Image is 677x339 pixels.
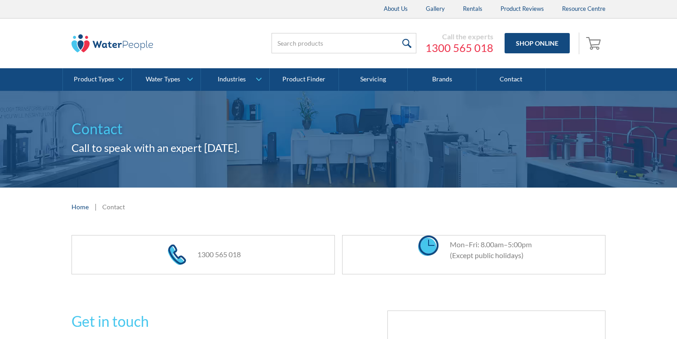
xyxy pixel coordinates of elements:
[270,68,338,91] a: Product Finder
[218,75,246,83] div: Industries
[93,201,98,212] div: |
[72,202,89,212] a: Home
[72,118,605,140] h1: Contact
[477,68,545,91] a: Contact
[418,235,439,256] img: clock icon
[132,68,200,91] a: Water Types
[201,68,269,91] a: Industries
[168,245,186,265] img: phone icon
[197,250,241,259] a: 1300 565 018
[425,32,493,41] div: Call the experts
[505,33,570,53] a: Shop Online
[272,33,416,53] input: Search products
[72,34,153,52] img: The Water People
[584,33,605,54] a: Open cart
[72,140,605,156] h2: Call to speak with an expert [DATE].
[102,202,125,212] div: Contact
[74,75,114,83] div: Product Types
[586,36,603,50] img: shopping cart
[146,75,180,83] div: Water Types
[339,68,408,91] a: Servicing
[408,68,477,91] a: Brands
[63,68,131,91] a: Product Types
[425,41,493,55] a: 1300 565 018
[72,311,335,332] h2: Get in touch
[441,239,532,261] div: Mon–Fri: 8.00am–5:00pm (Except public holidays)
